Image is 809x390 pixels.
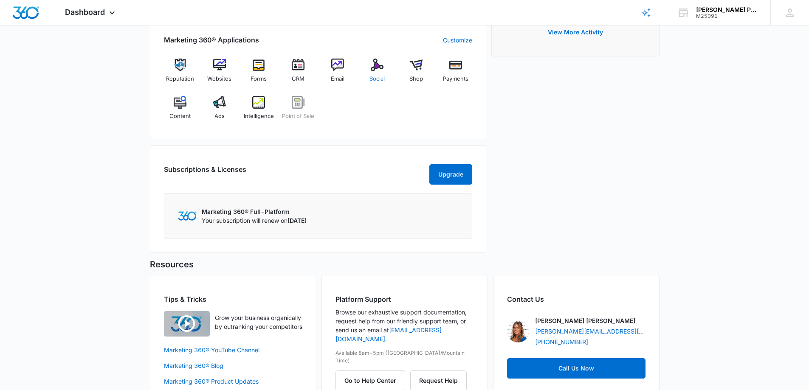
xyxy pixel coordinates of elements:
a: Social [361,59,393,89]
a: Email [321,59,354,89]
p: Marketing 360® Full-Platform [202,207,307,216]
a: Go to Help Center [335,377,410,384]
div: account name [696,6,758,13]
h2: Contact Us [507,294,646,304]
span: [DATE] [288,217,307,224]
a: Marketing 360® YouTube Channel [164,345,302,354]
span: Payments [443,75,468,83]
span: Point of Sale [282,112,314,121]
h5: Resources [150,258,660,271]
a: Websites [203,59,236,89]
img: Quick Overview Video [164,311,210,337]
a: Payments [440,59,472,89]
a: Reputation [164,59,197,89]
a: Intelligence [242,96,275,126]
button: View More Activity [539,22,612,42]
h2: Platform Support [335,294,474,304]
a: [PHONE_NUMBER] [535,337,588,346]
a: Call Us Now [507,358,646,379]
span: Reputation [166,75,194,83]
a: Forms [242,59,275,89]
p: Grow your business organically by outranking your competitors [215,313,302,331]
img: McKenna Mueller [507,320,529,342]
a: Marketing 360® Blog [164,361,302,370]
p: Browse our exhaustive support documentation, request help from our friendly support team, or send... [335,308,474,343]
a: Customize [443,36,472,45]
span: Dashboard [65,8,105,17]
a: Point of Sale [282,96,315,126]
a: CRM [282,59,315,89]
p: [PERSON_NAME] [PERSON_NAME] [535,316,635,325]
img: Marketing 360 Logo [178,211,197,220]
span: Intelligence [244,112,274,121]
span: Email [331,75,344,83]
span: Shop [409,75,423,83]
a: Shop [400,59,433,89]
span: Websites [207,75,231,83]
a: Marketing 360® Product Updates [164,377,302,386]
span: Social [369,75,385,83]
button: Upgrade [429,164,472,185]
p: Your subscription will renew on [202,216,307,225]
a: Ads [203,96,236,126]
h2: Marketing 360® Applications [164,35,259,45]
span: Ads [214,112,225,121]
a: [PERSON_NAME][EMAIL_ADDRESS][PERSON_NAME][DOMAIN_NAME] [535,327,646,336]
span: Forms [251,75,267,83]
span: CRM [292,75,304,83]
h2: Subscriptions & Licenses [164,164,246,181]
p: Available 8am-5pm ([GEOGRAPHIC_DATA]/Mountain Time) [335,349,474,365]
span: Content [169,112,191,121]
h2: Tips & Tricks [164,294,302,304]
a: Request Help [410,377,467,384]
a: Content [164,96,197,126]
div: account id [696,13,758,19]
